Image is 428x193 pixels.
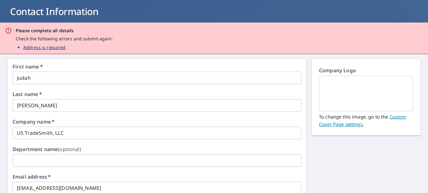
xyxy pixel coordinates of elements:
[13,119,55,124] label: Company name
[13,174,51,179] label: Email address
[8,5,420,18] h1: Contact Information
[23,44,66,51] button: Address is required
[319,111,413,128] p: To change this image, go to the
[326,77,405,110] img: EmptyCustomerLogo.png
[13,64,43,69] label: First name
[16,28,113,33] p: Please complete all details
[58,146,81,153] b: (optional)
[319,67,413,76] p: Company Logo
[13,147,81,152] label: Department name
[16,36,113,42] p: Check the following errors and submit again:
[13,92,42,97] label: Last name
